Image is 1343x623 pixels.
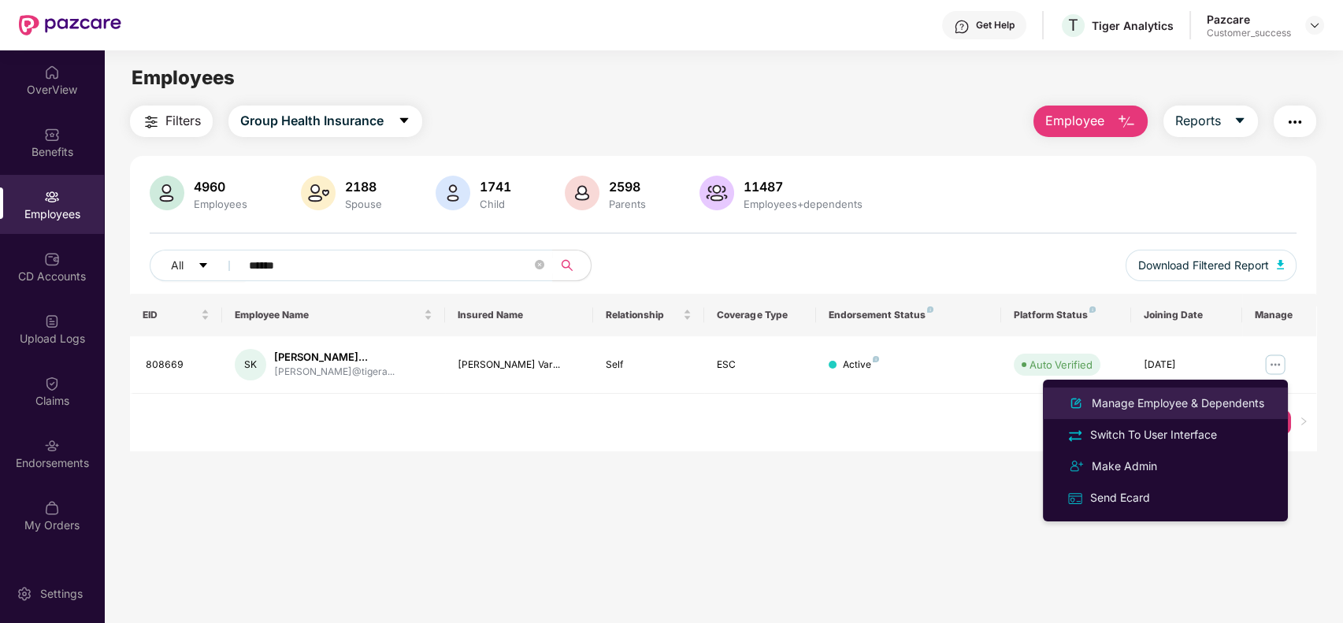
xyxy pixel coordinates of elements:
[1299,417,1308,426] span: right
[704,294,815,336] th: Coverage Type
[717,358,803,373] div: ESC
[1089,306,1096,313] img: svg+xml;base64,PHN2ZyB4bWxucz0iaHR0cDovL3d3dy53My5vcmcvMjAwMC9zdmciIHdpZHRoPSI4IiBoZWlnaHQ9IjgiIH...
[593,294,704,336] th: Relationship
[301,176,336,210] img: svg+xml;base64,PHN2ZyB4bWxucz0iaHR0cDovL3d3dy53My5vcmcvMjAwMC9zdmciIHhtbG5zOnhsaW5rPSJodHRwOi8vd3...
[1089,395,1267,412] div: Manage Employee & Dependents
[198,260,209,273] span: caret-down
[976,19,1015,32] div: Get Help
[146,358,210,373] div: 808669
[1089,458,1160,475] div: Make Admin
[222,294,444,336] th: Employee Name
[829,309,989,321] div: Endorsement Status
[1067,457,1085,476] img: svg+xml;base64,PHN2ZyB4bWxucz0iaHR0cDovL3d3dy53My5vcmcvMjAwMC9zdmciIHdpZHRoPSIyNCIgaGVpZ2h0PSIyNC...
[1087,489,1153,506] div: Send Ecard
[740,198,866,210] div: Employees+dependents
[274,365,395,380] div: [PERSON_NAME]@tigera...
[535,260,544,269] span: close-circle
[606,198,649,210] div: Parents
[44,500,60,516] img: svg+xml;base64,PHN2ZyBpZD0iTXlfT3JkZXJzIiBkYXRhLW5hbWU9Ik15IE9yZGVycyIgeG1sbnM9Imh0dHA6Ly93d3cudz...
[130,294,223,336] th: EID
[873,356,879,362] img: svg+xml;base64,PHN2ZyB4bWxucz0iaHR0cDovL3d3dy53My5vcmcvMjAwMC9zdmciIHdpZHRoPSI4IiBoZWlnaHQ9IjgiIH...
[132,66,235,89] span: Employees
[165,111,201,131] span: Filters
[1291,410,1316,435] button: right
[927,306,933,313] img: svg+xml;base64,PHN2ZyB4bWxucz0iaHR0cDovL3d3dy53My5vcmcvMjAwMC9zdmciIHdpZHRoPSI4IiBoZWlnaHQ9IjgiIH...
[1175,111,1221,131] span: Reports
[606,179,649,195] div: 2598
[535,258,544,273] span: close-circle
[954,19,970,35] img: svg+xml;base64,PHN2ZyBpZD0iSGVscC0zMngzMiIgeG1sbnM9Imh0dHA6Ly93d3cudzMub3JnLzIwMDAvc3ZnIiB3aWR0aD...
[142,113,161,132] img: svg+xml;base64,PHN2ZyB4bWxucz0iaHR0cDovL3d3dy53My5vcmcvMjAwMC9zdmciIHdpZHRoPSIyNCIgaGVpZ2h0PSIyNC...
[1087,426,1220,443] div: Switch To User Interface
[150,176,184,210] img: svg+xml;base64,PHN2ZyB4bWxucz0iaHR0cDovL3d3dy53My5vcmcvMjAwMC9zdmciIHhtbG5zOnhsaW5rPSJodHRwOi8vd3...
[1131,294,1242,336] th: Joining Date
[1207,27,1291,39] div: Customer_success
[1092,18,1174,33] div: Tiger Analytics
[1033,106,1148,137] button: Employee
[1285,113,1304,132] img: svg+xml;base64,PHN2ZyB4bWxucz0iaHR0cDovL3d3dy53My5vcmcvMjAwMC9zdmciIHdpZHRoPSIyNCIgaGVpZ2h0PSIyNC...
[1207,12,1291,27] div: Pazcare
[44,313,60,329] img: svg+xml;base64,PHN2ZyBpZD0iVXBsb2FkX0xvZ3MiIGRhdGEtbmFtZT0iVXBsb2FkIExvZ3MiIHhtbG5zPSJodHRwOi8vd3...
[44,189,60,205] img: svg+xml;base64,PHN2ZyBpZD0iRW1wbG95ZWVzIiB4bWxucz0iaHR0cDovL3d3dy53My5vcmcvMjAwMC9zdmciIHdpZHRoPS...
[44,251,60,267] img: svg+xml;base64,PHN2ZyBpZD0iQ0RfQWNjb3VudHMiIGRhdGEtbmFtZT0iQ0QgQWNjb3VudHMiIHhtbG5zPSJodHRwOi8vd3...
[1263,352,1288,377] img: manageButton
[17,586,32,602] img: svg+xml;base64,PHN2ZyBpZD0iU2V0dGluZy0yMHgyMCIgeG1sbnM9Imh0dHA6Ly93d3cudzMub3JnLzIwMDAvc3ZnIiB3aW...
[552,250,592,281] button: search
[477,198,514,210] div: Child
[44,65,60,80] img: svg+xml;base64,PHN2ZyBpZD0iSG9tZSIgeG1sbnM9Imh0dHA6Ly93d3cudzMub3JnLzIwMDAvc3ZnIiB3aWR0aD0iMjAiIG...
[1291,410,1316,435] li: Next Page
[1014,309,1119,321] div: Platform Status
[740,179,866,195] div: 11487
[44,438,60,454] img: svg+xml;base64,PHN2ZyBpZD0iRW5kb3JzZW1lbnRzIiB4bWxucz0iaHR0cDovL3d3dy53My5vcmcvMjAwMC9zdmciIHdpZH...
[342,179,385,195] div: 2188
[240,111,384,131] span: Group Health Insurance
[191,198,250,210] div: Employees
[44,376,60,391] img: svg+xml;base64,PHN2ZyBpZD0iQ2xhaW0iIHhtbG5zPSJodHRwOi8vd3d3LnczLm9yZy8yMDAwL3N2ZyIgd2lkdGg9IjIwIi...
[458,358,581,373] div: [PERSON_NAME] Var...
[1138,257,1269,274] span: Download Filtered Report
[565,176,599,210] img: svg+xml;base64,PHN2ZyB4bWxucz0iaHR0cDovL3d3dy53My5vcmcvMjAwMC9zdmciIHhtbG5zOnhsaW5rPSJodHRwOi8vd3...
[552,259,583,272] span: search
[445,294,593,336] th: Insured Name
[1242,294,1316,336] th: Manage
[228,106,422,137] button: Group Health Insurancecaret-down
[1163,106,1258,137] button: Reportscaret-down
[606,358,692,373] div: Self
[235,309,420,321] span: Employee Name
[191,179,250,195] div: 4960
[436,176,470,210] img: svg+xml;base64,PHN2ZyB4bWxucz0iaHR0cDovL3d3dy53My5vcmcvMjAwMC9zdmciIHhtbG5zOnhsaW5rPSJodHRwOi8vd3...
[150,250,246,281] button: Allcaret-down
[130,106,213,137] button: Filters
[398,114,410,128] span: caret-down
[1067,490,1084,507] img: svg+xml;base64,PHN2ZyB4bWxucz0iaHR0cDovL3d3dy53My5vcmcvMjAwMC9zdmciIHdpZHRoPSIxNiIgaGVpZ2h0PSIxNi...
[699,176,734,210] img: svg+xml;base64,PHN2ZyB4bWxucz0iaHR0cDovL3d3dy53My5vcmcvMjAwMC9zdmciIHhtbG5zOnhsaW5rPSJodHRwOi8vd3...
[235,349,266,380] div: SK
[1144,358,1230,373] div: [DATE]
[1277,260,1285,269] img: svg+xml;base64,PHN2ZyB4bWxucz0iaHR0cDovL3d3dy53My5vcmcvMjAwMC9zdmciIHhtbG5zOnhsaW5rPSJodHRwOi8vd3...
[1067,427,1084,444] img: svg+xml;base64,PHN2ZyB4bWxucz0iaHR0cDovL3d3dy53My5vcmcvMjAwMC9zdmciIHdpZHRoPSIyNCIgaGVpZ2h0PSIyNC...
[843,358,879,373] div: Active
[143,309,198,321] span: EID
[1126,250,1297,281] button: Download Filtered Report
[1117,113,1136,132] img: svg+xml;base64,PHN2ZyB4bWxucz0iaHR0cDovL3d3dy53My5vcmcvMjAwMC9zdmciIHhtbG5zOnhsaW5rPSJodHRwOi8vd3...
[342,198,385,210] div: Spouse
[1068,16,1078,35] span: T
[19,15,121,35] img: New Pazcare Logo
[1030,357,1093,373] div: Auto Verified
[35,586,87,602] div: Settings
[477,179,514,195] div: 1741
[1234,114,1246,128] span: caret-down
[44,127,60,143] img: svg+xml;base64,PHN2ZyBpZD0iQmVuZWZpdHMiIHhtbG5zPSJodHRwOi8vd3d3LnczLm9yZy8yMDAwL3N2ZyIgd2lkdGg9Ij...
[1067,394,1085,413] img: svg+xml;base64,PHN2ZyB4bWxucz0iaHR0cDovL3d3dy53My5vcmcvMjAwMC9zdmciIHhtbG5zOnhsaW5rPSJodHRwOi8vd3...
[1308,19,1321,32] img: svg+xml;base64,PHN2ZyBpZD0iRHJvcGRvd24tMzJ4MzIiIHhtbG5zPSJodHRwOi8vd3d3LnczLm9yZy8yMDAwL3N2ZyIgd2...
[274,350,395,365] div: [PERSON_NAME]...
[606,309,680,321] span: Relationship
[1045,111,1104,131] span: Employee
[171,257,184,274] span: All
